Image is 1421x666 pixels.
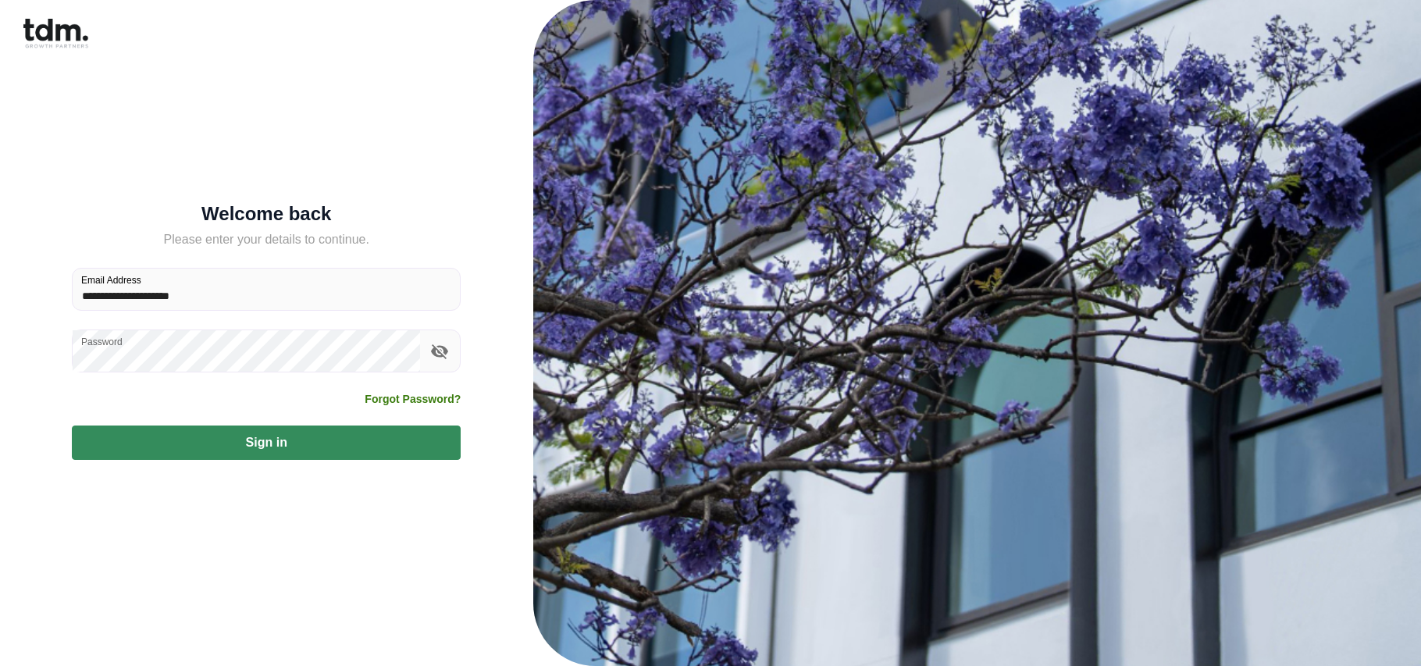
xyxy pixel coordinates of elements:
button: Sign in [72,426,461,460]
a: Forgot Password? [365,391,461,407]
label: Email Address [81,273,141,287]
h5: Please enter your details to continue. [72,230,461,249]
button: toggle password visibility [426,338,453,365]
h5: Welcome back [72,206,461,222]
label: Password [81,335,123,348]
